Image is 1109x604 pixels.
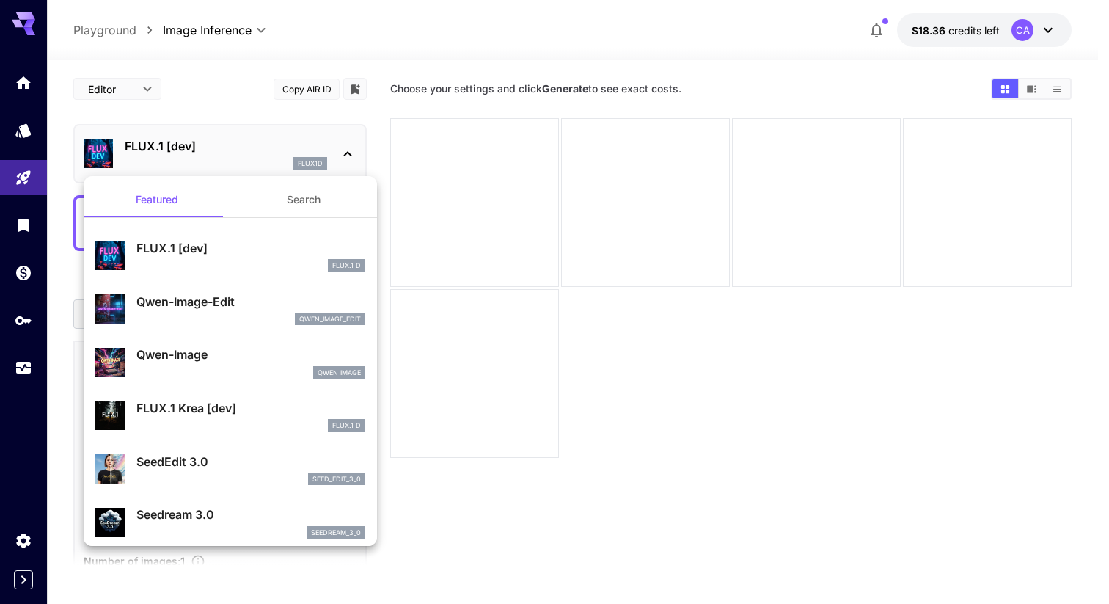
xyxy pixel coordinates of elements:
[136,346,365,363] p: Qwen-Image
[136,453,365,470] p: SeedEdit 3.0
[95,447,365,492] div: SeedEdit 3.0seed_edit_3_0
[230,182,377,217] button: Search
[136,293,365,310] p: Qwen-Image-Edit
[299,314,361,324] p: qwen_image_edit
[95,393,365,438] div: FLUX.1 Krea [dev]FLUX.1 D
[136,506,365,523] p: Seedream 3.0
[332,261,361,271] p: FLUX.1 D
[95,500,365,545] div: Seedream 3.0seedream_3_0
[311,528,361,538] p: seedream_3_0
[136,399,365,417] p: FLUX.1 Krea [dev]
[136,239,365,257] p: FLUX.1 [dev]
[95,340,365,385] div: Qwen-ImageQwen Image
[95,287,365,332] div: Qwen-Image-Editqwen_image_edit
[95,233,365,278] div: FLUX.1 [dev]FLUX.1 D
[312,474,361,484] p: seed_edit_3_0
[318,368,361,378] p: Qwen Image
[84,182,230,217] button: Featured
[332,421,361,431] p: FLUX.1 D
